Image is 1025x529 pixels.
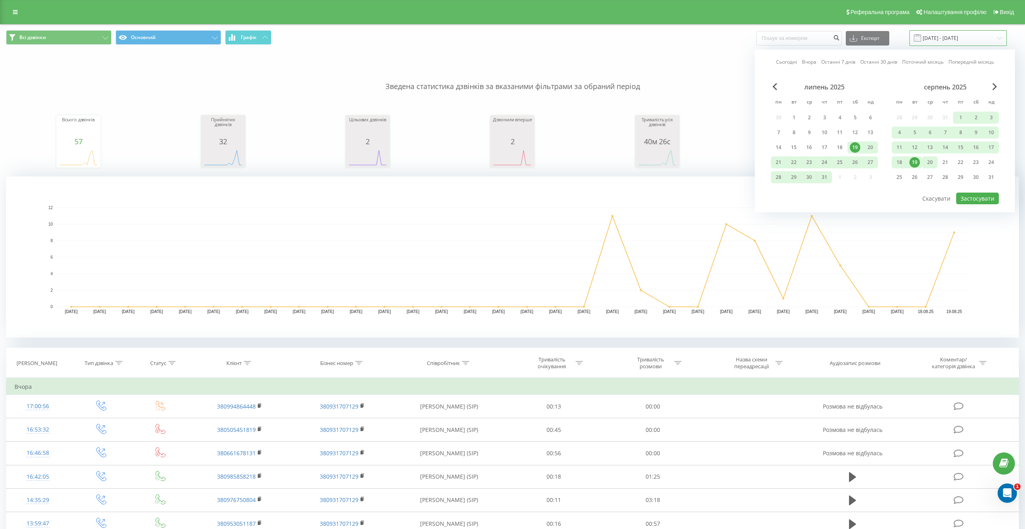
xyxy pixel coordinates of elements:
div: A chart. [6,176,1019,338]
div: вт 19 серп 2025 р. [907,156,922,168]
td: [PERSON_NAME] (SIP) [394,488,505,512]
a: 380985858218 [217,473,256,480]
abbr: субота [970,97,982,109]
div: 17 [986,142,996,153]
div: сб 2 серп 2025 р. [968,112,984,124]
text: [DATE] [264,309,277,314]
div: пт 18 лип 2025 р. [832,141,847,154]
td: [PERSON_NAME] (SIP) [394,395,505,418]
div: Прийнятих дзвінків [203,117,243,137]
div: 16:42:05 [14,469,62,485]
div: 4 [894,127,905,138]
div: Дзвонили вперше [492,117,532,137]
text: [DATE] [93,309,106,314]
div: 14 [773,142,784,153]
button: Основний [116,30,221,45]
div: ср 23 лип 2025 р. [801,156,817,168]
text: [DATE] [862,309,875,314]
button: Застосувати [956,193,999,204]
text: [DATE] [834,309,847,314]
div: [PERSON_NAME] [17,360,57,367]
abbr: четвер [939,97,951,109]
div: ср 16 лип 2025 р. [801,141,817,154]
div: 31 [819,172,830,183]
div: пн 18 серп 2025 р. [892,156,907,168]
div: чт 14 серп 2025 р. [938,141,953,154]
div: 25 [894,172,905,183]
div: 19 [850,142,860,153]
div: чт 24 лип 2025 р. [817,156,832,168]
div: ср 30 лип 2025 р. [801,171,817,183]
text: [DATE] [634,309,647,314]
text: 19.08.25 [946,309,962,314]
div: 22 [789,157,799,168]
div: Аудіозапис розмови [830,360,880,367]
text: 4 [50,272,53,276]
div: Тривалість усіх дзвінків [637,117,677,137]
div: 16 [971,142,981,153]
td: 00:56 [505,442,603,465]
div: 10 [986,127,996,138]
span: Previous Month [772,83,777,90]
a: 380994864448 [217,402,256,410]
text: [DATE] [521,309,534,314]
text: 12 [48,205,53,210]
text: [DATE] [578,309,590,314]
div: 16:46:58 [14,445,62,461]
div: нд 20 лип 2025 р. [863,141,878,154]
a: 380931707129 [320,496,358,504]
div: 14:35:29 [14,492,62,508]
text: [DATE] [464,309,476,314]
div: вт 12 серп 2025 р. [907,141,922,154]
a: Останні 7 днів [821,58,855,66]
div: чт 21 серп 2025 р. [938,156,953,168]
div: 17:00:56 [14,398,62,414]
a: Попередній місяць [948,58,994,66]
div: 57 [58,137,99,145]
button: Графік [225,30,271,45]
a: 380931707129 [320,473,358,480]
div: пт 15 серп 2025 р. [953,141,968,154]
abbr: середа [924,97,936,109]
abbr: вівторок [909,97,921,109]
div: 40м 26с [637,137,677,145]
abbr: четвер [818,97,830,109]
text: [DATE] [492,309,505,314]
iframe: Intercom live chat [998,483,1017,503]
div: сб 9 серп 2025 р. [968,127,984,139]
td: 00:45 [505,418,603,442]
div: 10 [819,127,830,138]
abbr: вівторок [788,97,800,109]
div: 29 [955,172,966,183]
div: 20 [865,142,876,153]
div: сб 30 серп 2025 р. [968,171,984,183]
a: Поточний місяць [902,58,944,66]
div: 30 [971,172,981,183]
a: 380931707129 [320,520,358,527]
text: [DATE] [378,309,391,314]
div: пн 25 серп 2025 р. [892,171,907,183]
div: чт 28 серп 2025 р. [938,171,953,183]
text: 10 [48,222,53,226]
div: 27 [925,172,935,183]
div: 23 [804,157,814,168]
text: [DATE] [407,309,420,314]
div: пн 21 лип 2025 р. [771,156,786,168]
text: [DATE] [692,309,704,314]
div: нд 3 серп 2025 р. [984,112,999,124]
div: 2 [804,112,814,123]
div: чт 3 лип 2025 р. [817,112,832,124]
div: 30 [804,172,814,183]
div: 23 [971,157,981,168]
div: вт 1 лип 2025 р. [786,112,801,124]
div: 19 [909,157,920,168]
div: A chart. [203,145,243,170]
a: 380931707129 [320,449,358,457]
div: 18 [834,142,845,153]
span: Розмова не відбулась [823,426,882,434]
div: 6 [865,112,876,123]
text: [DATE] [435,309,448,314]
text: 8 [50,239,53,243]
text: [DATE] [207,309,220,314]
text: [DATE] [321,309,334,314]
